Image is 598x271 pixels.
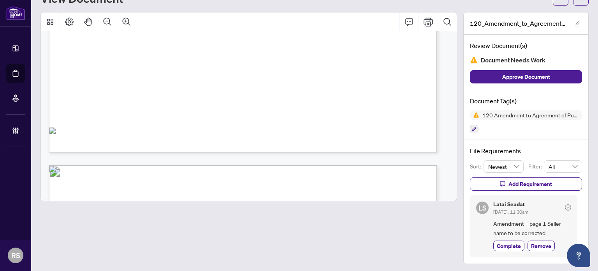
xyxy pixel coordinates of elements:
span: Add Requirement [508,178,552,190]
span: check-circle [565,204,571,211]
button: Remove [528,241,555,251]
span: Approve Document [502,71,550,83]
span: All [549,161,577,172]
img: Status Icon [470,110,479,120]
span: LS [478,202,487,213]
span: Amendment – page 1 Seller name to be corrected [493,219,571,237]
p: Filter: [528,162,544,171]
span: edit [575,21,580,27]
span: Document Needs Work [481,55,545,66]
span: 120 Amendment to Agreement of Purchase and Sale [479,112,582,118]
span: [DATE], 11:30am [493,209,528,215]
h4: File Requirements [470,146,582,156]
h4: Review Document(s) [470,41,582,50]
span: Newest [488,161,519,172]
button: Approve Document [470,70,582,83]
button: Complete [493,241,524,251]
span: RS [11,250,20,261]
button: Open asap [567,244,590,267]
span: Remove [531,242,551,250]
span: 120_Amendment_to_Agreement_of_Purchase_and_Sale_-_A_-_PropTx-OREA__1_.pdf [470,19,567,28]
button: Add Requirement [470,177,582,191]
p: Sort: [470,162,484,171]
img: Document Status [470,56,478,64]
span: Complete [497,242,521,250]
h4: Document Tag(s) [470,96,582,106]
img: logo [6,6,25,20]
h5: Latai Seadat [493,202,528,207]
